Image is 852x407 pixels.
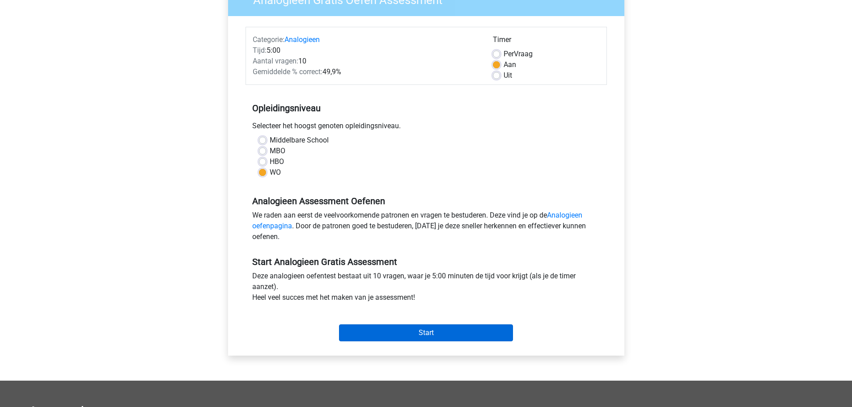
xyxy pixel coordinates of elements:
[246,121,607,135] div: Selecteer het hoogst genoten opleidingsniveau.
[253,67,322,76] span: Gemiddelde % correct:
[504,50,514,58] span: Per
[252,256,600,267] h5: Start Analogieen Gratis Assessment
[493,34,600,49] div: Timer
[270,146,285,156] label: MBO
[504,59,516,70] label: Aan
[270,135,329,146] label: Middelbare School
[253,35,284,44] span: Categorie:
[246,67,486,77] div: 49,9%
[504,49,533,59] label: Vraag
[270,156,284,167] label: HBO
[253,57,298,65] span: Aantal vragen:
[246,56,486,67] div: 10
[284,35,320,44] a: Analogieen
[246,271,607,306] div: Deze analogieen oefentest bestaat uit 10 vragen, waar je 5:00 minuten de tijd voor krijgt (als je...
[252,99,600,117] h5: Opleidingsniveau
[246,210,607,246] div: We raden aan eerst de veelvoorkomende patronen en vragen te bestuderen. Deze vind je op de . Door...
[253,46,267,55] span: Tijd:
[270,167,281,178] label: WO
[504,70,512,81] label: Uit
[252,196,600,206] h5: Analogieen Assessment Oefenen
[246,45,486,56] div: 5:00
[339,324,513,341] input: Start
